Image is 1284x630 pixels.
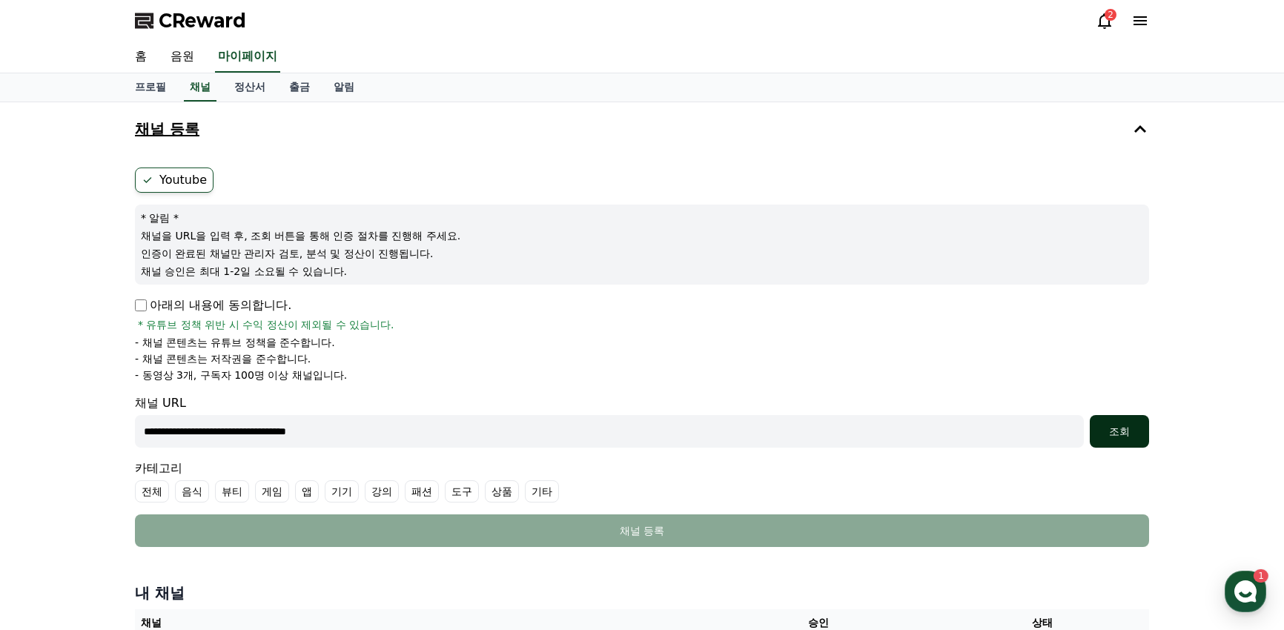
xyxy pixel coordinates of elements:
a: 채널 [184,73,216,102]
label: 음식 [175,480,209,503]
label: 상품 [485,480,519,503]
span: 1 [150,469,156,481]
a: 프로필 [123,73,178,102]
a: 1대화 [98,470,191,507]
span: 설정 [229,492,247,504]
a: 정산서 [222,73,277,102]
p: 인증이 완료된 채널만 관리자 검토, 분석 및 정산이 진행됩니다. [141,246,1143,261]
a: 설정 [191,470,285,507]
p: 채널을 URL을 입력 후, 조회 버튼을 통해 인증 절차를 진행해 주세요. [141,228,1143,243]
div: 채널 등록 [165,523,1119,538]
h4: 채널 등록 [135,121,199,137]
p: - 채널 콘텐츠는 유튜브 정책을 준수합니다. [135,335,335,350]
label: 전체 [135,480,169,503]
a: 홈 [4,470,98,507]
span: 대화 [136,493,153,505]
a: 음원 [159,42,206,73]
button: 조회 [1090,415,1149,448]
label: 패션 [405,480,439,503]
label: Youtube [135,168,214,193]
div: 2 [1105,9,1116,21]
span: * 유튜브 정책 위반 시 수익 정산이 제외될 수 있습니다. [138,317,394,332]
a: CReward [135,9,246,33]
label: 강의 [365,480,399,503]
a: 출금 [277,73,322,102]
button: 채널 등록 [129,108,1155,150]
button: 채널 등록 [135,514,1149,547]
a: 알림 [322,73,366,102]
label: 기타 [525,480,559,503]
p: 아래의 내용에 동의합니다. [135,296,291,314]
div: 카테고리 [135,460,1149,503]
span: CReward [159,9,246,33]
label: 앱 [295,480,319,503]
label: 뷰티 [215,480,249,503]
div: 채널 URL [135,394,1149,448]
div: 조회 [1096,424,1143,439]
p: - 채널 콘텐츠는 저작권을 준수합니다. [135,351,311,366]
h4: 내 채널 [135,583,1149,603]
p: 채널 승인은 최대 1-2일 소요될 수 있습니다. [141,264,1143,279]
a: 2 [1096,12,1113,30]
label: 도구 [445,480,479,503]
label: 기기 [325,480,359,503]
label: 게임 [255,480,289,503]
p: - 동영상 3개, 구독자 100명 이상 채널입니다. [135,368,347,382]
a: 홈 [123,42,159,73]
a: 마이페이지 [215,42,280,73]
span: 홈 [47,492,56,504]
